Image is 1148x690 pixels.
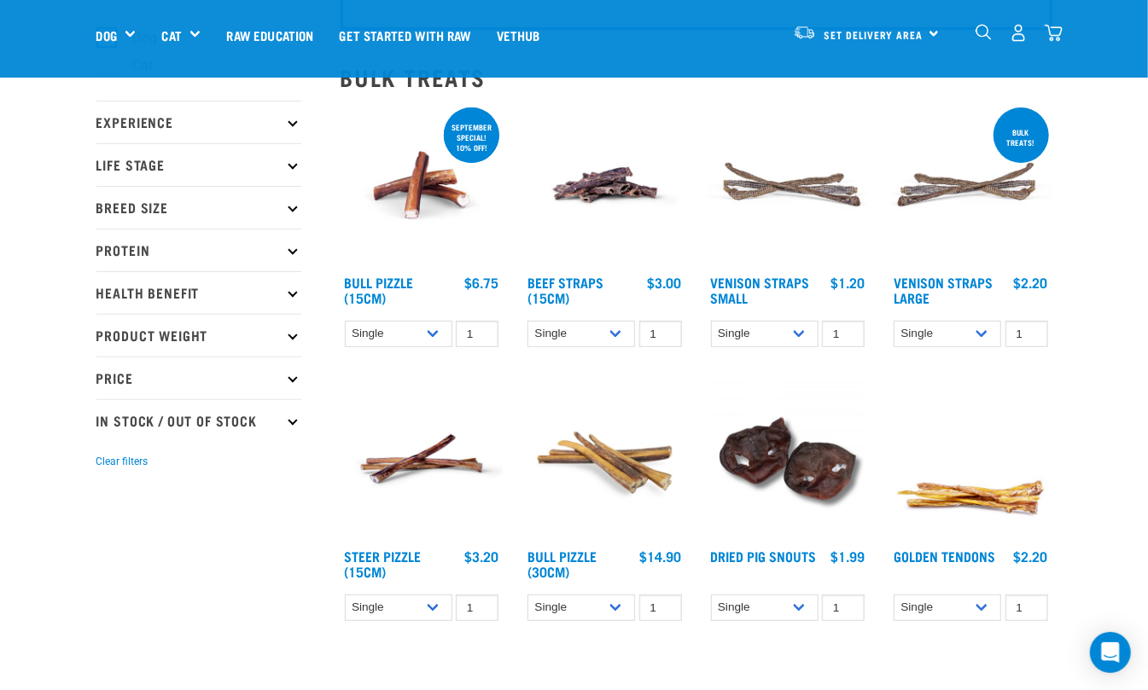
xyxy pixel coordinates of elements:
div: $3.00 [648,275,682,290]
a: Golden Tendons [894,552,995,560]
a: Venison Straps Small [711,278,810,301]
div: September special! 10% off! [444,114,499,160]
p: Life Stage [96,143,301,186]
input: 1 [639,321,682,347]
input: 1 [1005,321,1048,347]
img: IMG 9990 [707,378,870,541]
div: $3.20 [464,548,498,564]
a: Bull Pizzle (15cm) [345,278,414,301]
span: Set Delivery Area [825,32,924,38]
div: BULK TREATS! [994,119,1049,155]
input: 1 [822,594,865,621]
div: $1.20 [830,275,865,290]
img: user.png [1010,24,1028,42]
div: $14.90 [640,548,682,564]
img: home-icon-1@2x.png [976,24,992,40]
input: 1 [456,594,498,621]
input: 1 [1005,594,1048,621]
a: Beef Straps (15cm) [527,278,603,301]
a: Bull Pizzle (30cm) [527,552,597,575]
img: Raw Essentials Beef Straps 15cm 6 Pack [523,104,686,267]
img: Stack of 3 Venison Straps Treats for Pets [889,104,1052,267]
img: Bull Pizzle [341,104,504,267]
a: Steer Pizzle (15cm) [345,552,422,575]
a: Raw Education [213,1,326,69]
p: Price [96,357,301,399]
a: Cat [161,26,181,45]
p: Breed Size [96,186,301,229]
div: Open Intercom Messenger [1090,632,1131,673]
img: Bull Pizzle 30cm for Dogs [523,378,686,541]
img: Raw Essentials Steer Pizzle 15cm [341,378,504,541]
img: Venison Straps [707,104,870,267]
img: 1293 Golden Tendons 01 [889,378,1052,541]
div: $1.99 [830,548,865,564]
a: Venison Straps Large [894,278,993,301]
div: $2.20 [1014,548,1048,564]
div: $2.20 [1014,275,1048,290]
p: Protein [96,229,301,271]
img: home-icon@2x.png [1045,24,1063,42]
button: Clear filters [96,454,149,469]
input: 1 [639,594,682,621]
div: $6.75 [464,275,498,290]
input: 1 [456,321,498,347]
a: Vethub [484,1,553,69]
p: Health Benefit [96,271,301,314]
a: Get started with Raw [327,1,484,69]
p: In Stock / Out Of Stock [96,399,301,442]
p: Product Weight [96,314,301,357]
img: van-moving.png [793,25,816,40]
input: 1 [822,321,865,347]
p: Experience [96,101,301,143]
a: Dried Pig Snouts [711,552,817,560]
a: Dog [96,26,117,45]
